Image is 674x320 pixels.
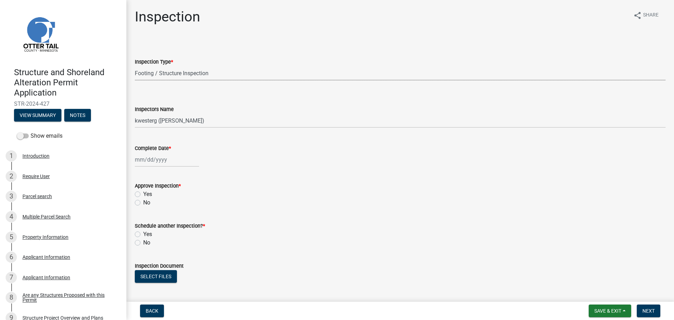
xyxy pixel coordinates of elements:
div: 8 [6,292,17,303]
span: Share [643,11,659,20]
label: Show emails [17,132,62,140]
div: 5 [6,231,17,243]
div: Introduction [22,154,49,158]
div: Parcel search [22,194,52,199]
button: Back [140,305,164,317]
label: Inspection Document [135,264,184,269]
div: Are any Structures Proposed with this Permit [22,293,115,302]
div: Applicant Information [22,275,70,280]
wm-modal-confirm: Notes [64,113,91,119]
label: No [143,239,150,247]
div: 1 [6,150,17,162]
h1: Inspection [135,8,200,25]
label: No [143,198,150,207]
label: Yes [143,190,152,198]
div: 4 [6,211,17,222]
span: Back [146,308,158,314]
div: Multiple Parcel Search [22,214,71,219]
button: Select files [135,270,177,283]
div: Applicant Information [22,255,70,260]
h4: Structure and Shoreland Alteration Permit Application [14,67,121,98]
i: share [633,11,642,20]
div: 3 [6,191,17,202]
button: Notes [64,109,91,122]
img: Otter Tail County, Minnesota [14,7,67,60]
button: Next [637,305,660,317]
label: Inspectors Name [135,107,174,112]
input: mm/dd/yyyy [135,152,199,167]
wm-modal-confirm: Summary [14,113,61,119]
label: Inspection Type [135,60,173,65]
button: View Summary [14,109,61,122]
div: Require User [22,174,50,179]
span: Next [642,308,655,314]
div: 7 [6,272,17,283]
label: Schedule another Inspection? [135,224,205,229]
span: Save & Exit [594,308,621,314]
label: Complete Date [135,146,171,151]
div: Property Information [22,235,68,240]
span: STR-2024-427 [14,100,112,107]
label: Yes [143,230,152,239]
button: shareShare [628,8,664,22]
div: 6 [6,252,17,263]
label: Approve Inspection [135,184,181,189]
div: 2 [6,171,17,182]
button: Save & Exit [589,305,631,317]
